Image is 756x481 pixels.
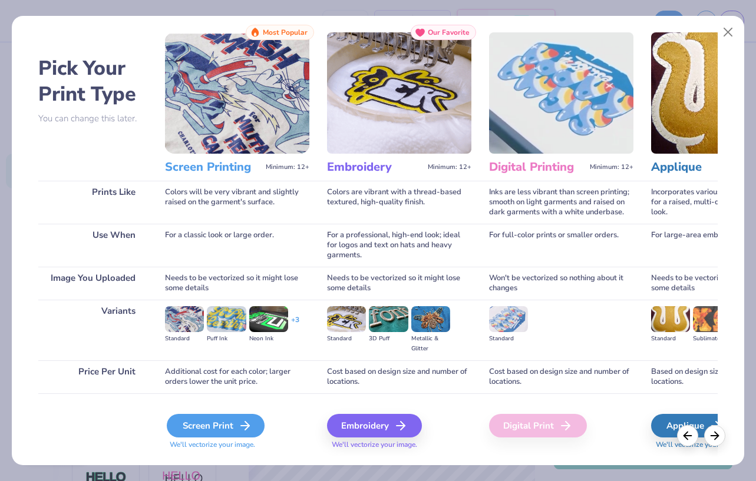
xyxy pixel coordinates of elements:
[327,360,471,393] div: Cost based on design size and number of locations.
[165,360,309,393] div: Additional cost for each color; larger orders lower the unit price.
[165,160,261,175] h3: Screen Printing
[411,334,450,354] div: Metallic & Glitter
[651,160,747,175] h3: Applique
[489,32,633,154] img: Digital Printing
[38,300,147,360] div: Variants
[38,181,147,224] div: Prints Like
[207,306,246,332] img: Puff Ink
[38,224,147,267] div: Use When
[428,163,471,171] span: Minimum: 12+
[327,306,366,332] img: Standard
[428,28,470,37] span: Our Favorite
[38,267,147,300] div: Image You Uploaded
[38,114,147,124] p: You can change this later.
[207,334,246,344] div: Puff Ink
[590,163,633,171] span: Minimum: 12+
[489,414,587,437] div: Digital Print
[327,440,471,450] span: We'll vectorize your image.
[717,21,740,44] button: Close
[249,306,288,332] img: Neon Ink
[327,160,423,175] h3: Embroidery
[165,306,204,332] img: Standard
[327,267,471,300] div: Needs to be vectorized so it might lose some details
[489,160,585,175] h3: Digital Printing
[489,360,633,393] div: Cost based on design size and number of locations.
[167,414,265,437] div: Screen Print
[165,224,309,267] div: For a classic look or large order.
[38,55,147,107] h2: Pick Your Print Type
[369,334,408,344] div: 3D Puff
[693,334,732,344] div: Sublimated
[489,224,633,267] div: For full-color prints or smaller orders.
[327,414,422,437] div: Embroidery
[327,224,471,267] div: For a professional, high-end look; ideal for logos and text on hats and heavy garments.
[369,306,408,332] img: 3D Puff
[165,181,309,224] div: Colors will be very vibrant and slightly raised on the garment's surface.
[327,32,471,154] img: Embroidery
[327,181,471,224] div: Colors are vibrant with a thread-based textured, high-quality finish.
[489,334,528,344] div: Standard
[651,414,738,437] div: Applique
[165,32,309,154] img: Screen Printing
[489,306,528,332] img: Standard
[165,334,204,344] div: Standard
[165,267,309,300] div: Needs to be vectorized so it might lose some details
[327,334,366,344] div: Standard
[651,334,690,344] div: Standard
[411,306,450,332] img: Metallic & Glitter
[266,163,309,171] span: Minimum: 12+
[249,334,288,344] div: Neon Ink
[38,360,147,393] div: Price Per Unit
[165,440,309,450] span: We'll vectorize your image.
[489,267,633,300] div: Won't be vectorized so nothing about it changes
[693,306,732,332] img: Sublimated
[489,181,633,224] div: Inks are less vibrant than screen printing; smooth on light garments and raised on dark garments ...
[651,306,690,332] img: Standard
[263,28,308,37] span: Most Popular
[291,315,299,335] div: + 3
